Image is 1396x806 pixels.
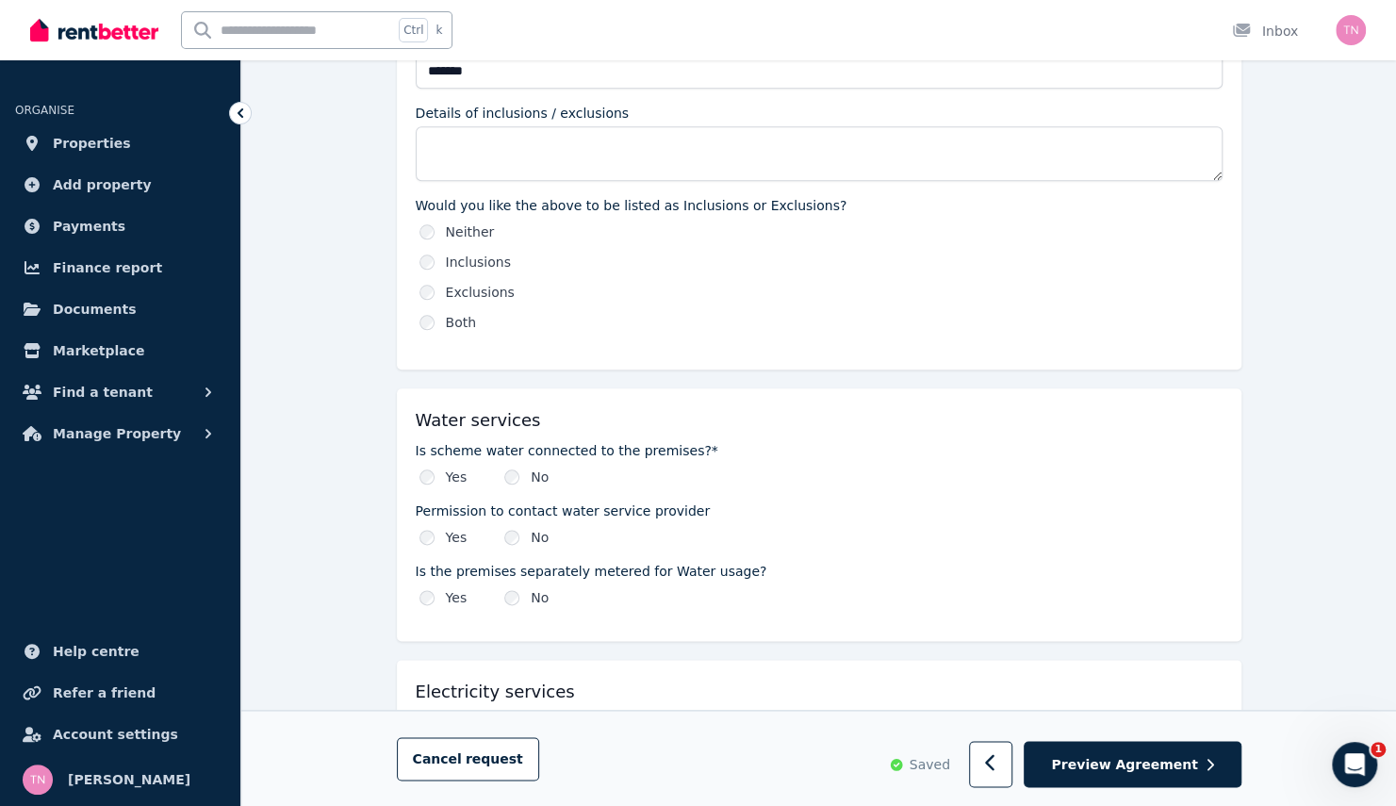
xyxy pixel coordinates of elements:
[53,422,181,445] span: Manage Property
[446,588,468,607] label: Yes
[15,290,225,328] a: Documents
[53,173,152,196] span: Add property
[15,373,225,411] button: Find a tenant
[15,716,225,753] a: Account settings
[53,132,131,155] span: Properties
[1024,742,1240,788] button: Preview Agreement
[15,674,225,712] a: Refer a friend
[416,562,1223,581] label: Is the premises separately metered for Water usage?
[15,104,74,117] span: ORGANISE
[531,468,549,486] label: No
[15,249,225,287] a: Finance report
[53,256,162,279] span: Finance report
[1232,22,1298,41] div: Inbox
[446,468,468,486] label: Yes
[53,723,178,746] span: Account settings
[15,633,225,670] a: Help centre
[531,588,549,607] label: No
[15,166,225,204] a: Add property
[416,502,1223,520] label: Permission to contact water service provider
[53,215,125,238] span: Payments
[399,18,428,42] span: Ctrl
[1336,15,1366,45] img: Tom Nattrass
[30,16,158,44] img: RentBetter
[531,528,549,547] label: No
[53,298,137,321] span: Documents
[53,339,144,362] span: Marketplace
[1051,755,1197,774] span: Preview Agreement
[446,283,515,302] label: Exclusions
[416,441,1223,460] label: Is scheme water connected to the premises?*
[416,196,1223,215] label: Would you like the above to be listed as Inclusions or Exclusions?
[15,207,225,245] a: Payments
[23,765,53,795] img: Tom Nattrass
[416,679,575,705] h5: Electricity services
[413,751,523,766] span: Cancel
[53,381,153,403] span: Find a tenant
[446,222,495,241] label: Neither
[416,407,541,434] h5: Water services
[416,104,629,123] label: Details of inclusions / exclusions
[1371,742,1386,757] span: 1
[53,640,140,663] span: Help centre
[15,124,225,162] a: Properties
[910,755,950,774] span: Saved
[466,749,523,768] span: request
[15,415,225,452] button: Manage Property
[435,23,442,38] span: k
[68,768,190,791] span: [PERSON_NAME]
[446,313,477,332] label: Both
[446,253,511,271] label: Inclusions
[53,682,156,704] span: Refer a friend
[397,737,539,781] button: Cancelrequest
[1332,742,1377,787] iframe: Intercom live chat
[446,528,468,547] label: Yes
[15,332,225,370] a: Marketplace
